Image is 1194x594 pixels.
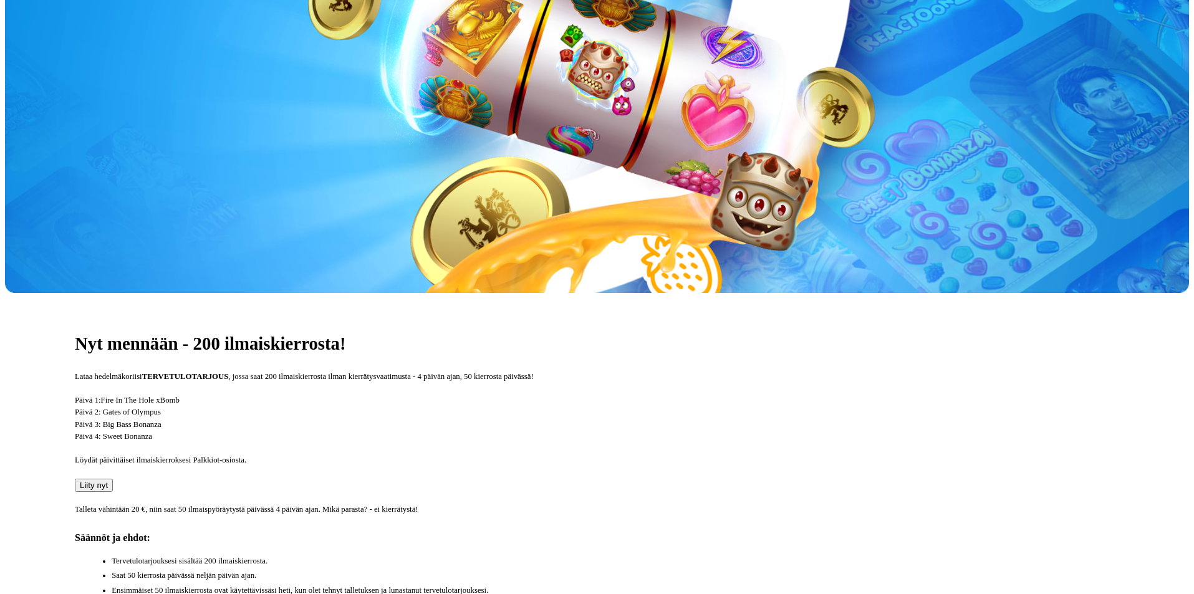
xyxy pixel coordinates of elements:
[75,532,1119,544] h4: Säännöt ja ehdot:
[142,372,229,381] strong: TERVETULOTARJOUS
[112,570,1119,582] li: Saat 50 kierrosta päivässä neljän päivän ajan.
[112,555,1119,567] li: Tervetulotarjouksesi sisältää 200 ilmaiskierrosta.
[75,395,1119,443] p: Päivä 1: Päivä 2: Gates of Olympus Päivä 3: Big Bass Bonanza Päivä 4: Sweet Bonanza
[75,479,113,492] button: Liity nyt
[80,481,108,490] span: Liity nyt
[101,396,180,405] span: Fire In The Hole xBomb
[75,454,1119,466] p: Löydät päivittäiset ilmaiskierroksesi Palkkiot-osiosta.
[75,333,1119,355] h1: Nyt mennään - 200 ilmaiskierrosta!
[75,371,1119,383] p: Lataa hedelmäkoriisi , jossa saat 200 ilmaiskierrosta ilman kierrätysvaatimusta - 4 päivän ajan, ...
[75,504,1119,515] p: Talleta vähintään 20 €, niin saat 50 ilmaispyöräytystä päivässä 4 päivän ajan. Mikä parasta? - ei...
